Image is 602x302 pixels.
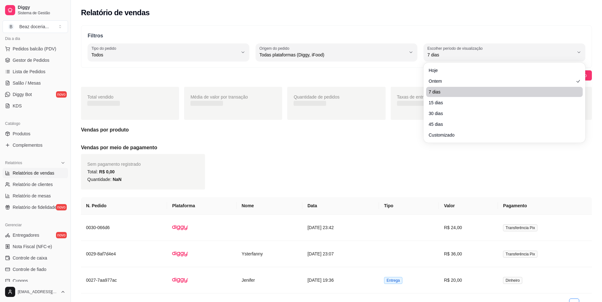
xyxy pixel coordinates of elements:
[13,181,53,188] span: Relatório de clientes
[172,246,188,262] img: diggy
[18,289,58,294] span: [EMAIL_ADDRESS][DOMAIN_NAME]
[13,68,46,75] span: Lista de Pedidos
[5,160,22,165] span: Relatórios
[379,197,439,215] th: Tipo
[427,52,574,58] span: 7 dias
[439,197,498,215] th: Valor
[429,67,574,74] span: Hoje
[439,267,498,293] td: R$ 20,00
[13,255,47,261] span: Controle de caixa
[87,162,141,167] span: Sem pagamento registrado
[503,277,522,284] span: Dinheiro
[18,10,65,16] span: Sistema de Gestão
[429,110,574,117] span: 30 dias
[13,131,30,137] span: Produtos
[18,5,65,10] span: Diggy
[172,220,188,235] img: diggy
[81,8,150,18] h2: Relatório de vendas
[3,20,68,33] button: Select a team
[439,215,498,241] td: R$ 24,00
[429,100,574,106] span: 15 dias
[81,215,167,241] td: 0030-066d6
[13,266,47,273] span: Controle de fiado
[439,241,498,267] td: R$ 36,00
[91,52,238,58] span: Todos
[13,193,51,199] span: Relatório de mesas
[302,215,379,241] td: [DATE] 23:42
[259,52,406,58] span: Todas plataformas (Diggy, iFood)
[13,170,54,176] span: Relatórios de vendas
[113,177,121,182] span: NaN
[429,78,574,84] span: Ontem
[237,197,302,215] th: Nome
[172,272,188,288] img: diggy
[427,46,485,51] label: Escolher período de visualização
[88,32,585,40] p: Filtros
[3,34,68,44] div: Dia a dia
[13,103,22,109] span: KDS
[237,267,302,293] td: Jenifer
[13,80,41,86] span: Salão / Mesas
[13,204,57,210] span: Relatório de fidelidade
[503,251,537,258] span: Transferência Pix
[81,126,592,134] h5: Vendas por produto
[13,278,28,284] span: Cupons
[3,119,68,129] div: Catálogo
[19,23,49,30] div: Beaz doceria ...
[13,46,56,52] span: Pedidos balcão (PDV)
[99,169,115,174] span: R$ 0,00
[498,197,592,215] th: Pagamento
[81,197,167,215] th: N. Pedido
[237,241,302,267] td: Ysterfanny
[397,94,431,100] span: Taxas de entrega
[13,91,32,98] span: Diggy Bot
[87,169,115,174] span: Total:
[429,132,574,138] span: Customizado
[259,46,291,51] label: Origem do pedido
[81,267,167,293] td: 0027-7aa977ac
[167,197,237,215] th: Plataforma
[302,241,379,267] td: [DATE] 23:07
[91,46,118,51] label: Tipo do pedido
[13,142,42,148] span: Complementos
[8,23,14,30] span: B
[13,232,39,238] span: Entregadores
[294,94,339,100] span: Quantidade de pedidos
[302,197,379,215] th: Data
[3,220,68,230] div: Gerenciar
[87,177,121,182] span: Quantidade:
[81,241,167,267] td: 0029-8af7d4e4
[13,57,49,63] span: Gestor de Pedidos
[503,224,537,231] span: Transferência Pix
[190,94,248,100] span: Média de valor por transação
[384,277,402,284] span: Entrega
[81,144,592,151] h5: Vendas por meio de pagamento
[429,121,574,127] span: 45 dias
[87,94,114,100] span: Total vendido
[13,243,52,250] span: Nota Fiscal (NFC-e)
[429,89,574,95] span: 7 dias
[302,267,379,293] td: [DATE] 19:36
